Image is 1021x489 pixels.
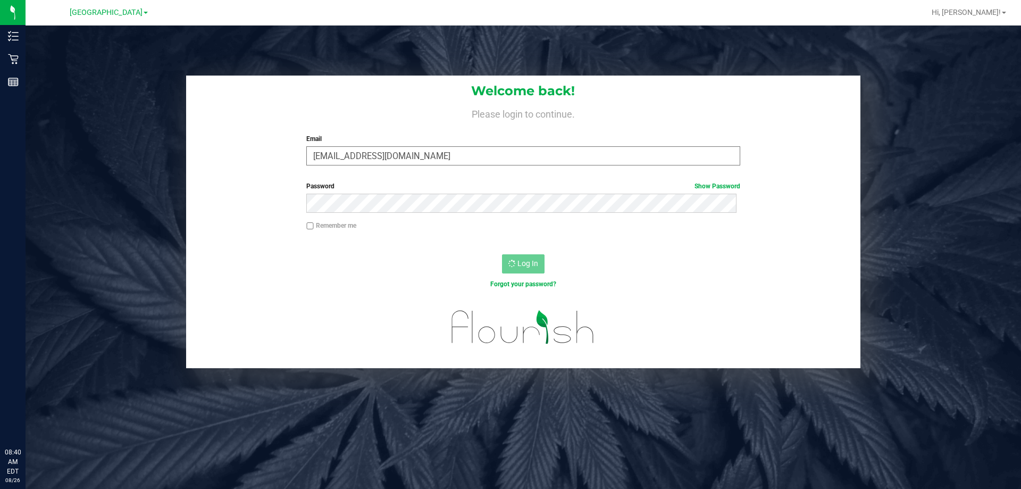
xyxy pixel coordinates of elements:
[517,259,538,268] span: Log In
[306,221,356,230] label: Remember me
[932,8,1001,16] span: Hi, [PERSON_NAME]!
[306,134,740,144] label: Email
[70,8,143,17] span: [GEOGRAPHIC_DATA]
[694,183,740,190] a: Show Password
[8,54,19,64] inline-svg: Retail
[5,447,21,476] p: 08:40 AM EDT
[186,106,860,119] h4: Please login to continue.
[490,280,556,288] a: Forgot your password?
[5,476,21,484] p: 08/26
[439,300,607,354] img: flourish_logo.svg
[186,84,860,98] h1: Welcome back!
[306,183,334,190] span: Password
[8,31,19,42] inline-svg: Inventory
[8,77,19,87] inline-svg: Reports
[306,222,314,230] input: Remember me
[502,254,545,273] button: Log In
